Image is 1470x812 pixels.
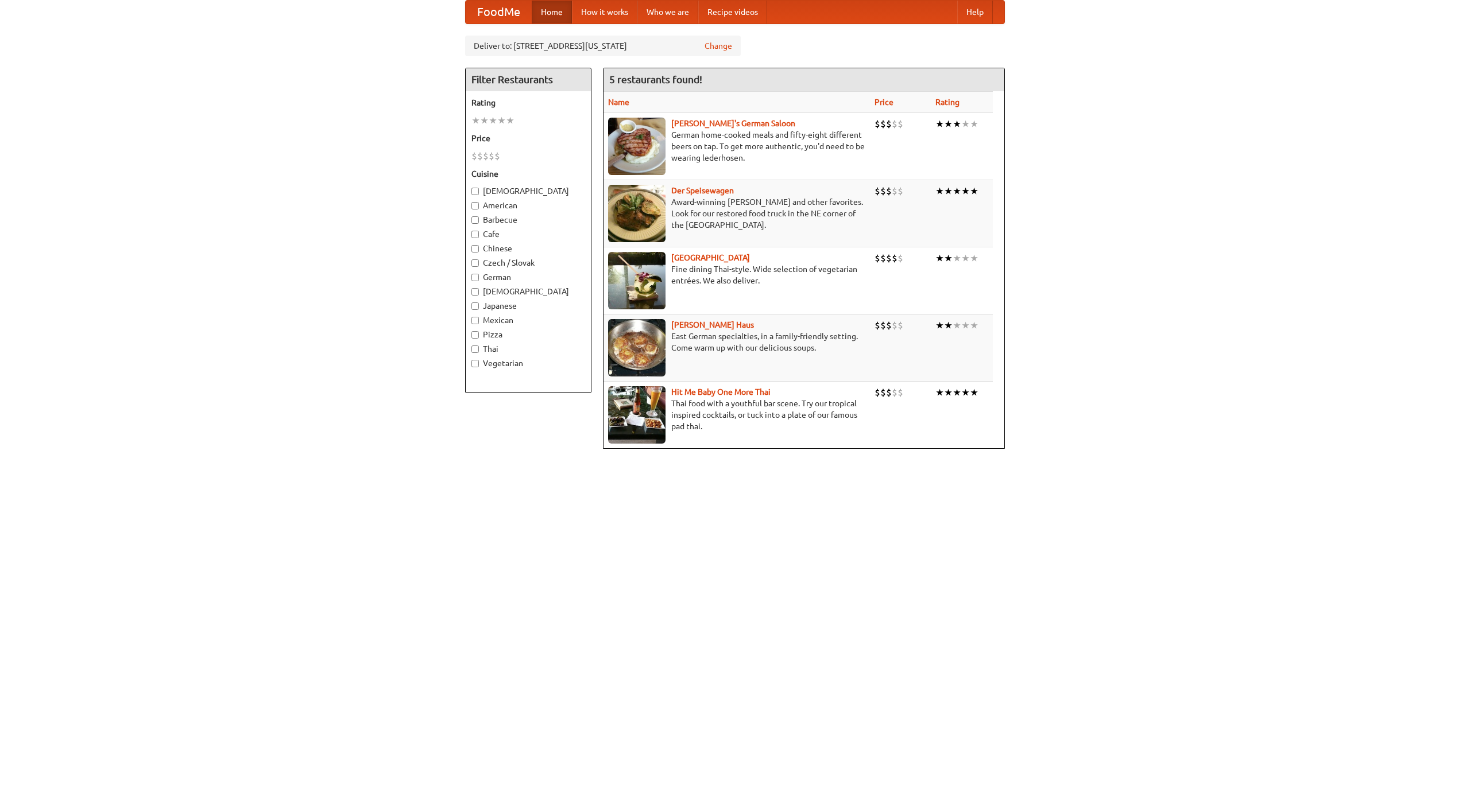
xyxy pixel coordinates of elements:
input: Pizza [471,331,479,339]
label: American [471,200,585,211]
label: Japanese [471,300,585,312]
input: Chinese [471,245,479,252]
li: ★ [970,252,978,265]
a: Change [705,40,732,52]
li: ★ [480,114,489,127]
input: Czech / Slovak [471,259,479,267]
p: Thai food with a youthful bar scene. Try our tropical inspired cocktails, or tuck into a plate of... [608,398,865,432]
a: How it works [572,1,637,24]
input: German [471,274,479,281]
input: Mexican [471,317,479,324]
li: $ [880,252,886,265]
li: ★ [935,185,944,197]
li: ★ [944,319,953,332]
label: [DEMOGRAPHIC_DATA] [471,286,585,297]
li: $ [892,118,898,130]
li: ★ [953,386,961,399]
li: $ [471,150,477,162]
li: ★ [961,319,970,332]
li: $ [886,319,892,332]
input: Vegetarian [471,360,479,367]
a: Recipe videos [698,1,767,24]
li: $ [875,118,880,130]
li: ★ [935,252,944,265]
label: Cafe [471,228,585,240]
label: Mexican [471,314,585,326]
li: ★ [970,319,978,332]
h4: Filter Restaurants [466,68,591,91]
label: Pizza [471,329,585,340]
li: ★ [970,386,978,399]
li: $ [892,319,898,332]
li: $ [886,386,892,399]
input: Cafe [471,231,479,238]
a: Rating [935,98,960,107]
p: German home-cooked meals and fifty-eight different beers on tap. To get more authentic, you'd nee... [608,129,865,164]
li: ★ [953,185,961,197]
li: ★ [961,185,970,197]
li: $ [875,252,880,265]
a: Who we are [637,1,698,24]
img: kohlhaus.jpg [608,319,666,376]
li: $ [880,118,886,130]
li: ★ [497,114,506,127]
li: $ [886,118,892,130]
p: Fine dining Thai-style. Wide selection of vegetarian entrées. We also deliver. [608,263,865,286]
a: Hit Me Baby One More Thai [671,387,771,397]
li: ★ [961,118,970,130]
a: [GEOGRAPHIC_DATA] [671,253,750,262]
a: [PERSON_NAME] Haus [671,320,754,329]
li: $ [875,386,880,399]
input: Thai [471,345,479,353]
label: Barbecue [471,214,585,226]
img: esthers.jpg [608,118,666,175]
li: $ [898,185,903,197]
li: ★ [961,252,970,265]
li: ★ [953,252,961,265]
input: Barbecue [471,216,479,224]
img: babythai.jpg [608,386,666,444]
li: $ [898,319,903,332]
li: $ [892,386,898,399]
li: ★ [944,118,953,130]
a: Der Speisewagen [671,186,734,195]
p: Award-winning [PERSON_NAME] and other favorites. Look for our restored food truck in the NE corne... [608,196,865,231]
a: Price [875,98,893,107]
a: Home [532,1,572,24]
li: $ [489,150,494,162]
li: ★ [944,252,953,265]
li: $ [892,185,898,197]
b: [PERSON_NAME]'s German Saloon [671,119,795,128]
img: satay.jpg [608,252,666,309]
li: ★ [970,185,978,197]
li: $ [880,386,886,399]
li: ★ [970,118,978,130]
label: Vegetarian [471,358,585,369]
a: Help [957,1,993,24]
input: American [471,202,479,209]
li: ★ [471,114,480,127]
li: $ [898,118,903,130]
li: $ [477,150,483,162]
label: German [471,271,585,283]
li: ★ [953,319,961,332]
li: $ [880,319,886,332]
input: [DEMOGRAPHIC_DATA] [471,288,479,296]
li: $ [886,252,892,265]
li: $ [898,252,903,265]
input: Japanese [471,302,479,310]
li: ★ [506,114,514,127]
li: ★ [935,319,944,332]
img: speisewagen.jpg [608,185,666,242]
li: $ [886,185,892,197]
label: Chinese [471,243,585,254]
li: $ [483,150,489,162]
label: [DEMOGRAPHIC_DATA] [471,185,585,197]
div: Deliver to: [STREET_ADDRESS][US_STATE] [465,36,741,56]
a: Name [608,98,629,107]
h5: Cuisine [471,168,585,180]
li: $ [892,252,898,265]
